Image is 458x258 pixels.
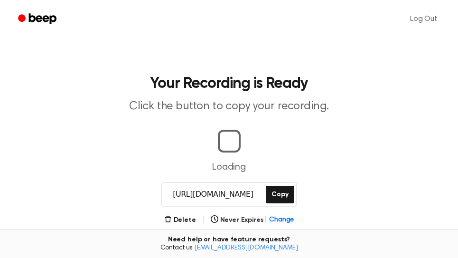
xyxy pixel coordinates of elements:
span: Contact us [6,244,452,253]
a: Log Out [401,8,447,30]
a: [EMAIL_ADDRESS][DOMAIN_NAME] [195,245,298,251]
span: | [265,215,267,225]
span: Change [269,215,294,225]
button: Copy [266,186,294,203]
p: Click the button to copy your recording. [47,99,411,115]
p: Loading [11,160,447,174]
span: | [202,214,205,226]
h1: Your Recording is Ready [11,76,447,91]
button: Delete [164,215,196,225]
a: Beep [11,10,65,29]
button: Never Expires|Change [211,215,294,225]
